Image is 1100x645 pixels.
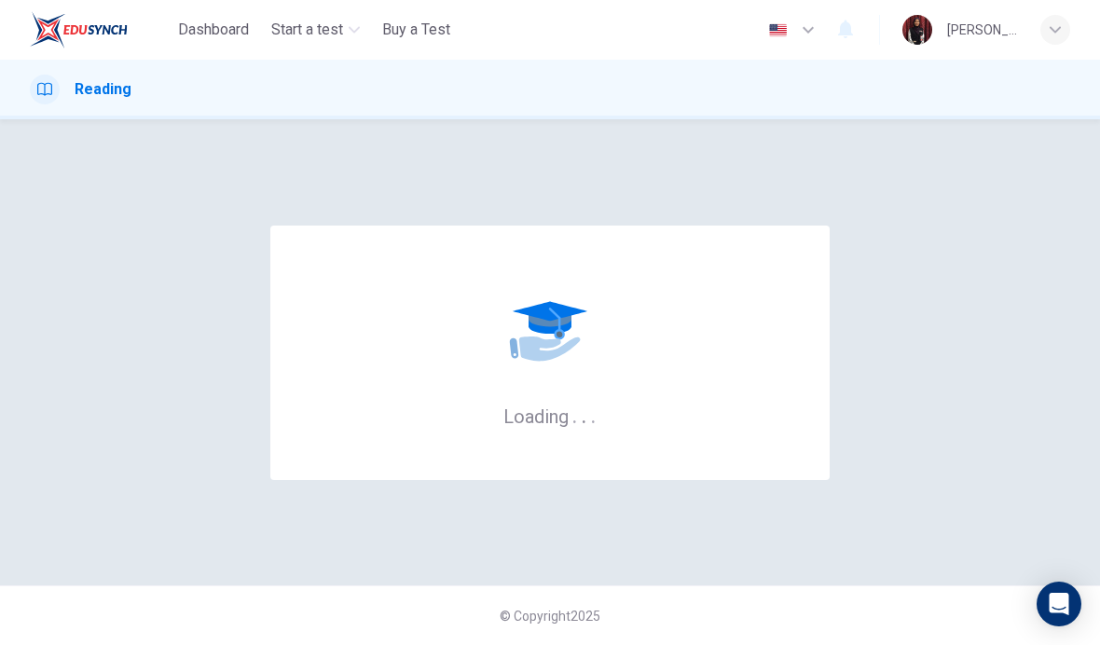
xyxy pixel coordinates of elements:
[264,13,367,47] button: Start a test
[30,11,128,48] img: ELTC logo
[1037,582,1081,626] div: Open Intercom Messenger
[375,13,458,47] button: Buy a Test
[271,19,343,41] span: Start a test
[503,404,597,428] h6: Loading
[947,19,1018,41] div: [PERSON_NAME]
[30,11,171,48] a: ELTC logo
[178,19,249,41] span: Dashboard
[581,399,587,430] h6: .
[902,15,932,45] img: Profile picture
[766,23,790,37] img: en
[382,19,450,41] span: Buy a Test
[590,399,597,430] h6: .
[571,399,578,430] h6: .
[500,609,600,624] span: © Copyright 2025
[171,13,256,47] button: Dashboard
[75,78,131,101] h1: Reading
